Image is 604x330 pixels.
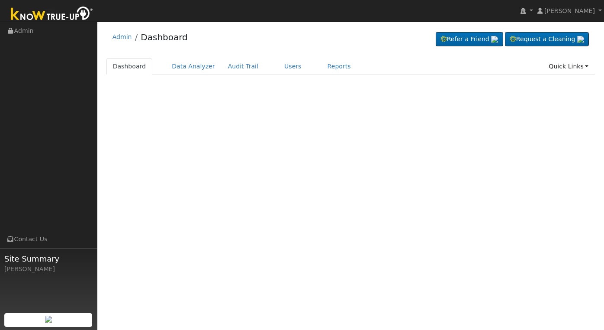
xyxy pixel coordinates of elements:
a: Dashboard [141,32,188,42]
a: Users [278,58,308,74]
a: Quick Links [542,58,595,74]
a: Refer a Friend [436,32,503,47]
img: retrieve [577,36,584,43]
div: [PERSON_NAME] [4,265,93,274]
a: Audit Trail [222,58,265,74]
a: Request a Cleaning [505,32,589,47]
img: retrieve [491,36,498,43]
a: Dashboard [106,58,153,74]
a: Reports [321,58,357,74]
img: Know True-Up [6,5,97,24]
a: Data Analyzer [165,58,222,74]
span: [PERSON_NAME] [544,7,595,14]
img: retrieve [45,316,52,323]
span: Site Summary [4,253,93,265]
a: Admin [112,33,132,40]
